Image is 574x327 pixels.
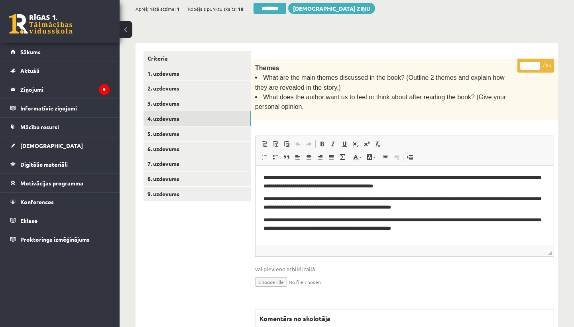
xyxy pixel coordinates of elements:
a: Align Left [292,152,303,162]
span: Aprēķinātā atzīme: [136,3,176,15]
a: Paste from Word [281,139,292,149]
a: Text Colour [350,152,364,162]
a: Rīgas 1. Tālmācības vidusskola [9,14,73,34]
a: Link (⌘+K) [380,152,391,162]
span: 1 [177,3,180,15]
span: Digitālie materiāli [20,161,68,168]
a: Italic (⌘+I) [328,139,339,149]
a: Criteria [143,51,251,66]
body: Rich Text Editor, wiswyg-editor-47433777573820-1760128920-188 [8,8,289,16]
a: Eklase [10,211,110,230]
span: vai pievieno atbildi failā [255,265,554,273]
a: Align Right [315,152,326,162]
a: Remove Format [372,139,383,149]
span: Eklase [20,217,37,224]
a: Digitālie materiāli [10,155,110,173]
a: Insert/Remove Bulleted List [270,152,281,162]
a: Block Quote [281,152,292,162]
span: Kopējais punktu skaits: [188,3,237,15]
span: [DEMOGRAPHIC_DATA] [20,142,83,149]
a: Konferences [10,193,110,211]
a: Math [337,152,348,162]
a: 1. uzdevums [143,66,251,81]
a: 4. uzdevums [143,111,251,126]
a: 6. uzdevums [143,142,251,156]
a: Superscript [361,139,372,149]
legend: Informatīvie ziņojumi [20,99,110,117]
p: / 8p [517,59,554,73]
span: What are the main themes discussed in the book? (Outline 2 themes and explain how they are reveal... [255,74,505,91]
span: Konferences [20,198,54,205]
a: Sākums [10,43,110,61]
a: Bold (⌘+B) [316,139,328,149]
a: Paste (⌘+V) [259,139,270,149]
a: Underline (⌘+U) [339,139,350,149]
span: Mācību resursi [20,123,59,130]
a: [DEMOGRAPHIC_DATA] ziņu [288,3,375,14]
a: Insert/Remove Numbered List [259,152,270,162]
a: Aktuāli [10,61,110,80]
a: 2. uzdevums [143,81,251,96]
a: Undo (⌘+Z) [292,139,303,149]
a: Proktoringa izmēģinājums [10,230,110,248]
span: Sākums [20,48,41,55]
span: Aktuāli [20,67,39,74]
i: 9 [99,84,110,95]
a: Centre [303,152,315,162]
a: Mācību resursi [10,118,110,136]
a: 5. uzdevums [143,126,251,141]
span: 18 [238,3,244,15]
legend: Ziņojumi [20,80,110,98]
a: Motivācijas programma [10,174,110,192]
a: Redo (⌘+Y) [303,139,315,149]
a: Unlink [391,152,402,162]
a: 8. uzdevums [143,171,251,186]
a: 9. uzdevums [143,187,251,201]
a: Ziņojumi9 [10,80,110,98]
span: What does the author want us to feel or think about after reading the book? (Give your personal o... [255,94,506,110]
span: Proktoringa izmēģinājums [20,236,90,243]
a: Paste as plain text (⌘+⌥+⇧+V) [270,139,281,149]
span: Drag to resize [548,251,552,255]
span: Themes [255,65,279,71]
a: 3. uzdevums [143,96,251,111]
a: Background Colour [364,152,378,162]
span: Motivācijas programma [20,179,83,187]
a: Informatīvie ziņojumi [10,99,110,117]
a: [DEMOGRAPHIC_DATA] [10,136,110,155]
a: Insert Page Break for Printing [404,152,415,162]
a: Justify [326,152,337,162]
a: 7. uzdevums [143,156,251,171]
iframe: Rich Text Editor, wiswyg-editor-user-answer-47433780313240 [256,166,554,246]
a: Subscript [350,139,361,149]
